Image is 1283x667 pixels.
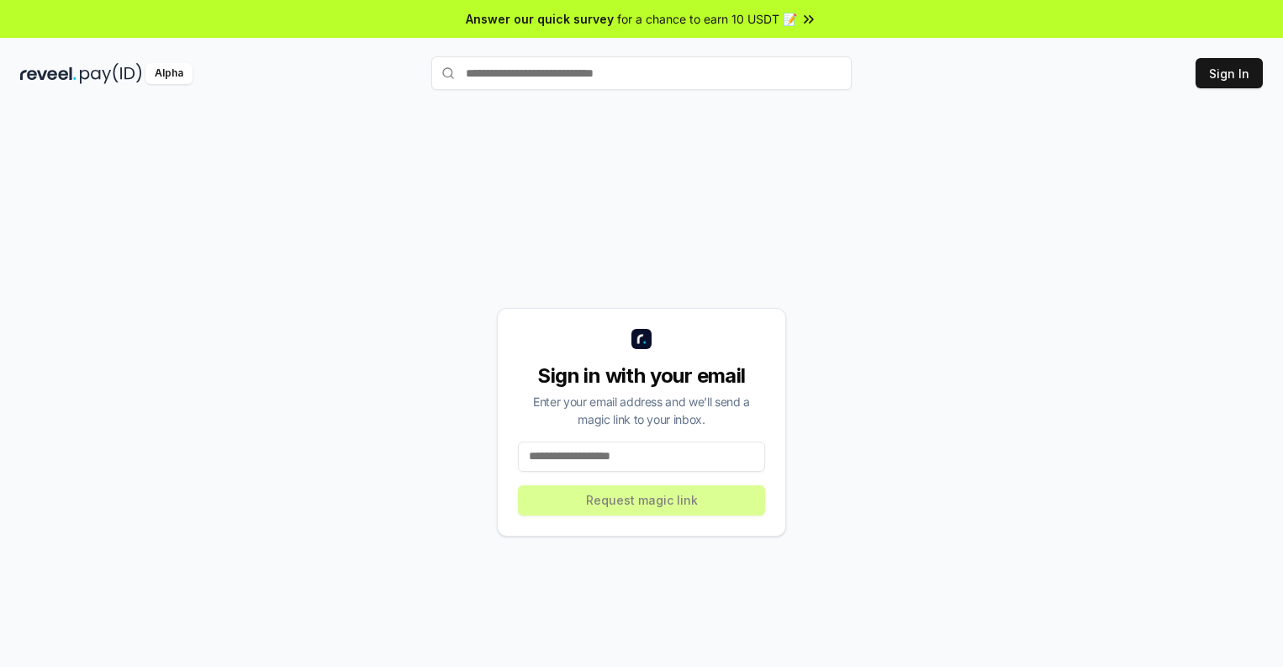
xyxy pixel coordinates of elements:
[631,329,652,349] img: logo_small
[145,63,193,84] div: Alpha
[518,363,765,389] div: Sign in with your email
[518,393,765,428] div: Enter your email address and we’ll send a magic link to your inbox.
[20,63,77,84] img: reveel_dark
[1196,58,1263,88] button: Sign In
[466,10,614,28] span: Answer our quick survey
[617,10,797,28] span: for a chance to earn 10 USDT 📝
[80,63,142,84] img: pay_id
